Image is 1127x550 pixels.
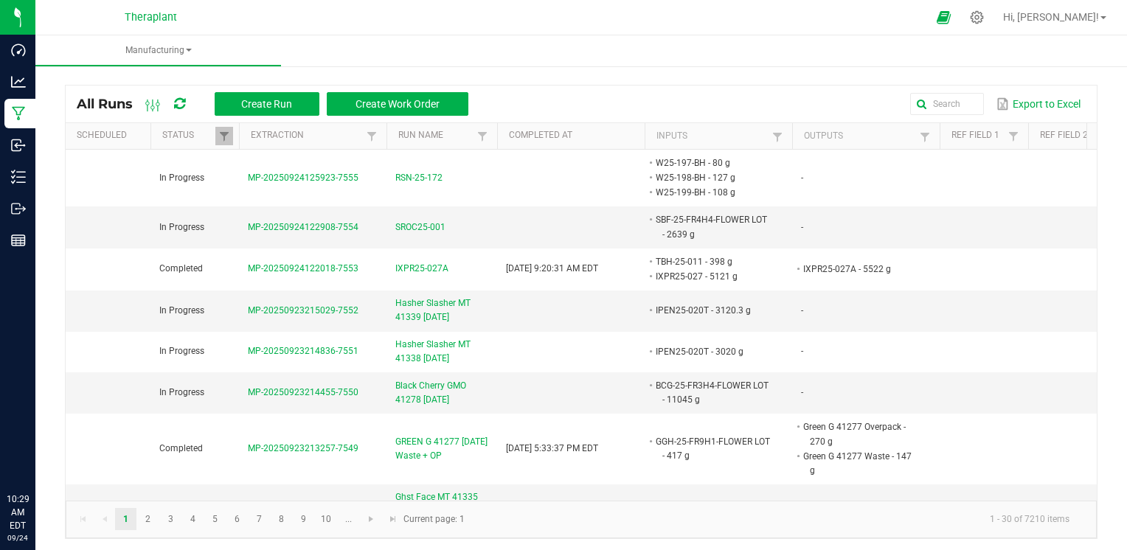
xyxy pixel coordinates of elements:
p: 09/24 [7,532,29,543]
inline-svg: Manufacturing [11,106,26,121]
li: IPEN25-020T - 3120.3 g [653,303,770,318]
a: StatusSortable [162,130,215,142]
iframe: Resource center [15,432,59,476]
span: SROC25-001 [395,220,445,234]
td: - [792,332,940,372]
th: Inputs [645,123,792,150]
inline-svg: Analytics [11,74,26,89]
span: Open Ecommerce Menu [927,3,960,32]
td: - [792,150,940,207]
a: Completed AtSortable [509,130,639,142]
span: Create Run [241,98,292,110]
a: Page 1 [115,508,136,530]
input: Search [910,93,984,115]
span: Manufacturing [35,44,281,57]
a: Filter [916,128,934,146]
a: Page 6 [226,508,248,530]
a: Page 7 [249,508,270,530]
a: Page 3 [160,508,181,530]
span: RSN-25-172 [395,171,443,185]
a: Manufacturing [35,35,281,66]
span: MP-20250924125923-7555 [248,173,358,183]
span: MP-20250923210726-7548 [248,499,358,509]
td: - [792,372,940,414]
span: [DATE] 9:20:31 AM EDT [506,263,598,274]
inline-svg: Outbound [11,201,26,216]
kendo-pager: Current page: 1 [66,501,1097,538]
li: W25-198-BH - 127 g [653,170,770,185]
span: Completed [159,263,203,274]
a: Filter [215,127,233,145]
div: Manage settings [968,10,986,24]
li: SBF-25-FR4H4-FLOWER LOT - 2639 g [653,212,770,241]
inline-svg: Reports [11,233,26,248]
a: Page 5 [204,508,226,530]
span: Black Cherry GMO 41278 [DATE] [395,379,488,407]
inline-svg: Inventory [11,170,26,184]
td: - [792,206,940,248]
a: ExtractionSortable [251,130,362,142]
span: Create Work Order [356,98,440,110]
span: Hi, [PERSON_NAME]! [1003,11,1099,23]
a: Filter [363,127,381,145]
th: Outputs [792,123,940,150]
button: Create Work Order [327,92,468,116]
li: W25-197-BH - 80 g [653,156,770,170]
a: Page 8 [271,508,292,530]
a: Go to the last page [382,508,403,530]
div: All Runs [77,91,479,116]
a: Filter [474,127,491,145]
inline-svg: Dashboard [11,43,26,58]
a: Run NameSortable [398,130,473,142]
li: IXPR25-027 - 5121 g [653,269,770,284]
span: In Progress [159,499,204,509]
li: TBH-25-011 - 398 g [653,254,770,269]
span: Hasher Slasher MT 41338 [DATE] [395,338,488,366]
span: IXPR25-027A [395,262,448,276]
td: - [792,484,940,525]
td: - [792,290,940,331]
span: Ghst Face MT 41335 [DATE] [395,490,488,518]
a: Filter [1005,127,1022,145]
a: Page 9 [293,508,314,530]
a: ScheduledSortable [77,130,145,142]
span: Theraplant [125,11,177,24]
inline-svg: Inbound [11,138,26,153]
li: GGH-25-FR9H1-FLOWER LOT - 417 g [653,434,770,463]
a: Ref Field 1Sortable [951,130,1004,142]
span: In Progress [159,222,204,232]
a: Page 2 [137,508,159,530]
span: MP-20250923213257-7549 [248,443,358,453]
span: In Progress [159,305,204,316]
a: Go to the next page [361,508,382,530]
li: BCG-25-FR3H4-FLOWER LOT - 11045 g [653,378,770,407]
span: MP-20250923215029-7552 [248,305,358,316]
a: Ref Field 2Sortable [1040,130,1092,142]
span: [DATE] 5:33:37 PM EDT [506,443,598,453]
span: Go to the last page [387,513,399,525]
a: Page 10 [316,508,337,530]
span: MP-20250923214455-7550 [248,387,358,397]
a: Filter [769,128,786,146]
a: Page 11 [338,508,359,530]
span: In Progress [159,173,204,183]
span: MP-20250924122908-7554 [248,222,358,232]
li: IPEN25-020T - 3020 g [653,344,770,359]
li: Green G 41277 Overpack - 270 g [801,420,918,448]
kendo-pager-info: 1 - 30 of 7210 items [474,507,1081,532]
li: HPEN25-017T - 226 g [653,497,770,512]
li: W25-199-BH - 108 g [653,185,770,200]
span: In Progress [159,387,204,397]
a: Page 4 [182,508,204,530]
span: Go to the next page [365,513,377,525]
li: Green G 41277 Waste - 147 g [801,449,918,478]
span: MP-20250924122018-7553 [248,263,358,274]
span: Completed [159,443,203,453]
p: 10:29 AM EDT [7,492,29,532]
iframe: Resource center unread badge [44,430,61,448]
button: Create Run [215,92,319,116]
span: Hasher Slasher MT 41339 [DATE] [395,296,488,324]
li: IXPR25-027A - 5522 g [801,262,918,276]
span: GREEN G 41277 [DATE] Waste + OP [395,435,488,463]
span: In Progress [159,346,204,356]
